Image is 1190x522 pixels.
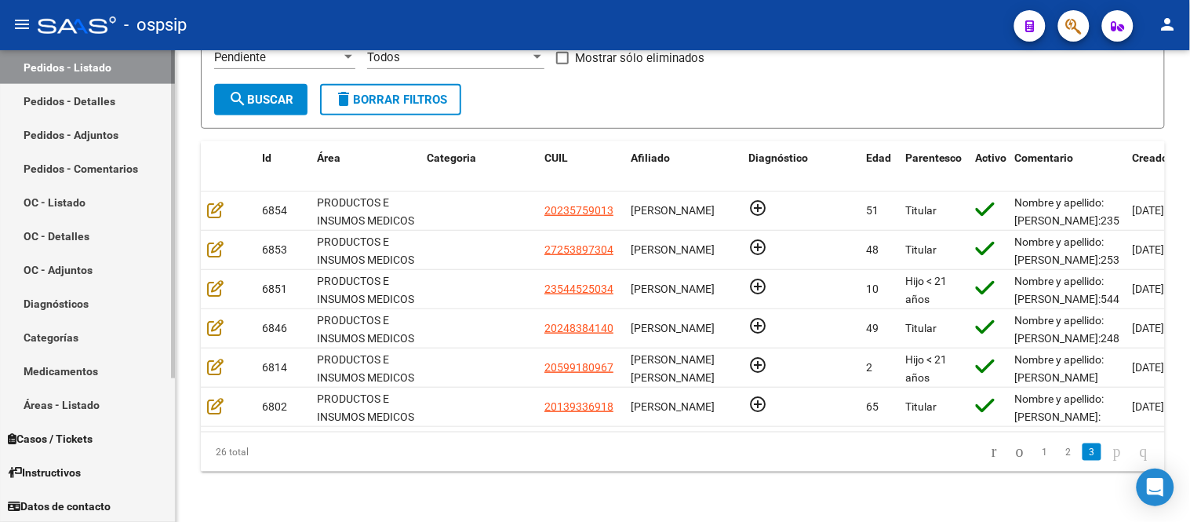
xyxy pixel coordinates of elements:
[905,243,937,256] span: Titular
[538,141,624,193] datatable-header-cell: CUIL
[1015,196,1152,245] span: Nombre y apellido: [PERSON_NAME]:23575901 [PERSON_NAME]
[631,243,715,256] span: [PERSON_NAME]
[970,141,1009,193] datatable-header-cell: Activo
[1133,444,1155,461] a: go to last page
[1133,361,1165,374] span: [DATE]
[544,204,613,217] span: 20235759013
[544,322,613,334] span: 20248384140
[8,498,111,515] span: Datos de contacto
[124,8,187,42] span: - ospsip
[976,151,1007,164] span: Activo
[748,277,767,296] mat-icon: add_circle_outline
[262,322,287,334] span: 6846
[1133,283,1165,295] span: [DATE]
[575,49,704,68] span: Mostrar sólo eliminados
[631,400,715,413] span: [PERSON_NAME]
[228,89,247,108] mat-icon: search
[866,204,879,217] span: 51
[201,433,391,472] div: 26 total
[866,361,872,374] span: 2
[256,141,311,193] datatable-header-cell: Id
[631,283,715,295] span: [PERSON_NAME]
[544,361,613,374] span: 20599180967
[1133,151,1169,164] span: Creado
[1009,444,1031,461] a: go to previous page
[214,50,266,64] span: Pendiente
[262,243,287,256] span: 6853
[905,275,947,305] span: Hijo < 21 años
[317,275,414,305] span: PRODUCTOS E INSUMOS MEDICOS
[1083,444,1101,461] a: 3
[1015,235,1152,301] span: Nombre y apellido: [PERSON_NAME]:25389730 Clinica del sol Fecha de cx [DATE]
[748,238,767,257] mat-icon: add_circle_outline
[367,50,400,64] span: Todos
[860,141,899,193] datatable-header-cell: Edad
[1015,314,1152,416] span: Nombre y apellido: [PERSON_NAME]:24838414 Paciente internado en la Clínica Boedo Teléfono: [PHONE...
[317,151,340,164] span: Área
[544,283,613,295] span: 23544525034
[866,243,879,256] span: 48
[905,353,947,384] span: Hijo < 21 años
[1015,275,1152,359] span: Nombre y apellido: [PERSON_NAME]:54452503 Clínica [GEOGRAPHIC_DATA][PERSON_NAME]
[905,204,937,217] span: Titular
[905,151,963,164] span: Parentesco
[214,84,308,115] button: Buscar
[262,151,271,164] span: Id
[631,353,715,384] span: [PERSON_NAME] [PERSON_NAME]
[866,151,891,164] span: Edad
[866,322,879,334] span: 49
[13,15,31,34] mat-icon: menu
[262,400,287,413] span: 6802
[8,464,81,481] span: Instructivos
[748,395,767,414] mat-icon: add_circle_outline
[905,322,937,334] span: Titular
[1106,444,1128,461] a: go to next page
[1033,439,1057,465] li: page 1
[311,141,420,193] datatable-header-cell: Área
[1057,439,1080,465] li: page 2
[1009,141,1126,193] datatable-header-cell: Comentario
[748,356,767,374] mat-icon: add_circle_outline
[1015,392,1108,476] span: Nombre y apellido: [PERSON_NAME]:[PHONE_NUMBER] Telefono [PHONE_NUMBER]
[1015,151,1074,164] span: Comentario
[866,400,879,413] span: 65
[631,322,715,334] span: [PERSON_NAME]
[1159,15,1177,34] mat-icon: person
[317,392,414,423] span: PRODUCTOS E INSUMOS MEDICOS
[317,314,414,345] span: PRODUCTOS E INSUMOS MEDICOS
[334,93,447,107] span: Borrar Filtros
[1133,322,1165,334] span: [DATE]
[899,141,970,193] datatable-header-cell: Parentesco
[544,400,613,413] span: 20139336918
[262,283,287,295] span: 6851
[1059,444,1078,461] a: 2
[320,84,461,115] button: Borrar Filtros
[905,400,937,413] span: Titular
[317,235,414,266] span: PRODUCTOS E INSUMOS MEDICOS
[748,199,767,217] mat-icon: add_circle_outline
[624,141,742,193] datatable-header-cell: Afiliado
[317,196,414,227] span: PRODUCTOS E INSUMOS MEDICOS
[1133,243,1165,256] span: [DATE]
[334,89,353,108] mat-icon: delete
[427,151,476,164] span: Categoria
[262,361,287,374] span: 6814
[544,243,613,256] span: 27253897304
[866,283,879,295] span: 10
[1035,444,1054,461] a: 1
[317,353,414,384] span: PRODUCTOS E INSUMOS MEDICOS
[984,444,1004,461] a: go to first page
[262,204,287,217] span: 6854
[8,430,93,447] span: Casos / Tickets
[1133,204,1165,217] span: [DATE]
[228,93,293,107] span: Buscar
[631,204,715,217] span: [PERSON_NAME]
[631,151,670,164] span: Afiliado
[742,141,860,193] datatable-header-cell: Diagnóstico
[1080,439,1104,465] li: page 3
[1133,400,1165,413] span: [DATE]
[1137,469,1174,506] div: Open Intercom Messenger
[420,141,538,193] datatable-header-cell: Categoria
[748,151,808,164] span: Diagnóstico
[748,316,767,335] mat-icon: add_circle_outline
